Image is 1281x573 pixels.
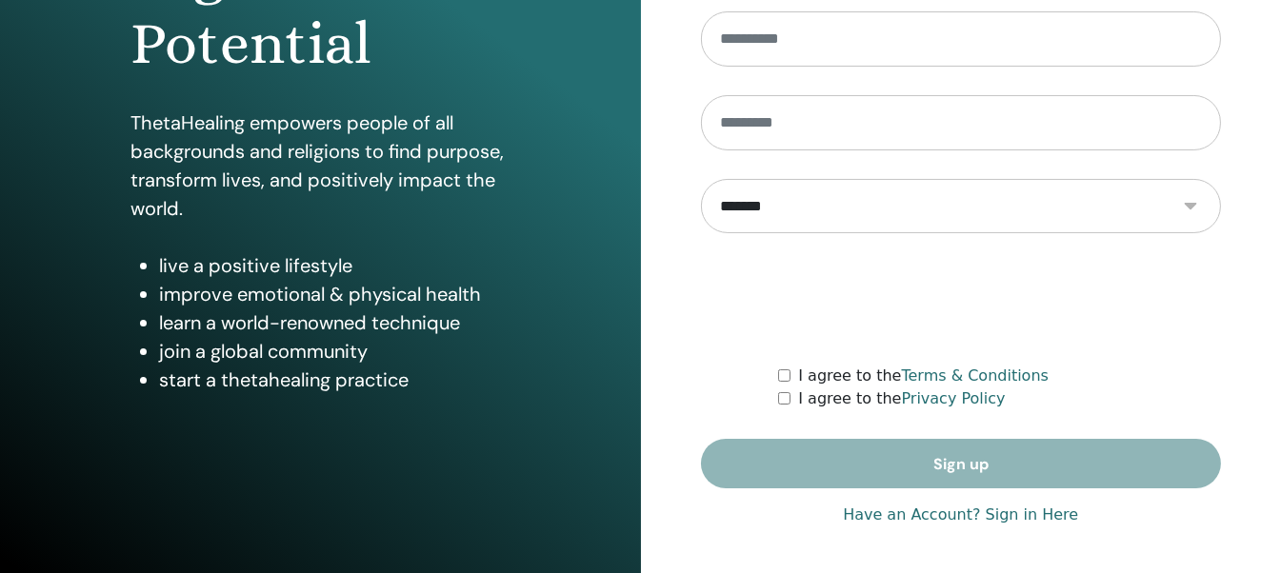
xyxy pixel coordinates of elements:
[902,366,1049,385] a: Terms & Conditions
[159,308,510,337] li: learn a world-renowned technique
[902,389,1006,407] a: Privacy Policy
[159,280,510,308] li: improve emotional & physical health
[798,365,1049,387] label: I agree to the
[159,366,510,394] li: start a thetahealing practice
[816,262,1106,336] iframe: reCAPTCHA
[798,387,1005,410] label: I agree to the
[843,504,1078,526] a: Have an Account? Sign in Here
[130,109,510,223] p: ThetaHealing empowers people of all backgrounds and religions to find purpose, transform lives, a...
[159,251,510,280] li: live a positive lifestyle
[159,337,510,366] li: join a global community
